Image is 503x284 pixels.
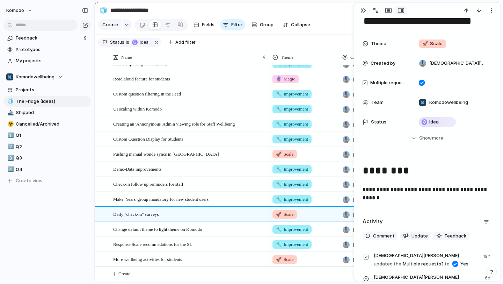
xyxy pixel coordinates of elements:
[3,119,91,129] a: ☣️Cancelled/Archived
[3,44,91,55] a: Prototypes
[248,19,277,30] button: Group
[276,106,308,113] span: Improvement
[374,274,459,281] span: [DEMOGRAPHIC_DATA][PERSON_NAME]
[276,196,308,203] span: Improvement
[7,154,12,162] div: 3️⃣
[276,76,282,81] span: 🔮
[3,72,91,82] button: Komodowellbeing
[16,166,88,173] span: Q4
[353,241,406,248] span: [DEMOGRAPHIC_DATA][PERSON_NAME]
[16,109,88,116] span: Shipped
[276,91,282,97] span: 🔧
[113,180,183,188] span: Check-in follow up reminders for staff
[353,121,406,128] span: [DEMOGRAPHIC_DATA][PERSON_NAME]
[485,273,492,282] span: 6d
[260,21,274,28] span: Group
[433,232,469,241] button: Feedback
[3,176,91,186] button: Create view
[370,79,407,86] span: Multiple requests?
[6,98,13,105] button: 🧊
[6,155,13,162] button: 3️⃣
[130,38,152,46] button: Idea
[276,151,293,158] span: Scale
[353,106,406,113] span: [DEMOGRAPHIC_DATA][PERSON_NAME]
[220,19,245,30] button: Filter
[102,21,118,28] span: Create
[3,107,91,118] a: 🚢Shipped
[16,57,88,64] span: My projects
[16,155,88,162] span: Q3
[276,242,282,247] span: 🔧
[276,136,308,143] span: Improvement
[6,121,13,128] button: ☣️
[400,232,431,241] button: Update
[113,135,183,143] span: Custom Question Display for Students
[118,270,130,277] span: Create
[113,240,192,248] span: Response Scale recommedations for the SL
[6,132,13,139] button: 1️⃣
[432,135,443,142] span: more
[353,166,406,173] span: [DEMOGRAPHIC_DATA][PERSON_NAME]
[374,251,479,268] span: Multiple requests?
[16,35,82,42] span: Feedback
[16,86,88,93] span: Projects
[124,38,131,46] button: is
[374,252,459,259] span: [DEMOGRAPHIC_DATA][PERSON_NAME]
[276,91,308,98] span: Improvement
[231,21,242,28] span: Filter
[98,5,109,16] button: 🧊
[113,150,219,158] span: Pushing manual wonde syncs in [GEOGRAPHIC_DATA]
[16,121,88,128] span: Cancelled/Archived
[276,166,282,172] span: 🔧
[371,40,386,47] span: Theme
[84,35,88,42] span: 9
[6,109,13,116] button: 🚢
[113,74,170,83] span: Read aloud feature for students
[460,261,468,268] span: Yes
[445,233,466,240] span: Feedback
[16,177,43,184] span: Create view
[429,99,468,106] span: Komodowellbeing
[276,121,282,127] span: 🔧
[3,153,91,163] a: 3️⃣Q3
[276,166,308,173] span: Improvement
[113,195,209,203] span: Make 'Years' group mandatory for new student users
[7,120,12,128] div: ☣️
[371,119,386,126] span: Status
[445,261,450,268] span: to
[353,226,406,233] span: [DEMOGRAPHIC_DATA][PERSON_NAME]
[110,39,124,45] span: Status
[16,98,88,105] span: The Fridge (Ideas)
[483,251,492,260] span: 19h
[353,76,406,83] span: [DEMOGRAPHIC_DATA][PERSON_NAME]
[276,226,308,233] span: Improvement
[3,142,91,152] div: 2️⃣Q2
[353,91,406,98] span: [DEMOGRAPHIC_DATA][PERSON_NAME]
[429,60,486,67] span: [DEMOGRAPHIC_DATA][PERSON_NAME]
[3,130,91,141] a: 1️⃣Q1
[276,182,282,187] span: 🔧
[16,132,88,139] span: Q1
[6,7,24,14] span: Komodo
[363,132,492,144] button: Showmore
[113,210,159,218] span: Daily "check-in" surveys
[3,5,36,16] button: Komodo
[373,233,395,240] span: Comment
[113,225,202,233] span: Change default theme to light theme on Komodo
[98,19,122,30] button: Create
[422,40,443,47] span: Scale
[353,151,406,158] span: [DEMOGRAPHIC_DATA][PERSON_NAME]
[276,227,282,232] span: 🔧
[3,96,91,107] a: 🧊The Fridge (Ideas)
[374,261,401,268] span: updated the
[3,164,91,175] a: 4️⃣Q4
[16,143,88,150] span: Q2
[280,19,313,30] button: Collapse
[16,73,54,80] span: Komodowellbeing
[113,90,181,98] span: Custom question filtering in the Feed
